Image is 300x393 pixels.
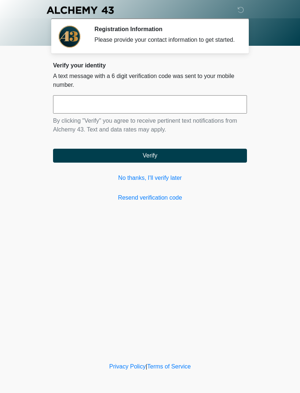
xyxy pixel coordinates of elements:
[59,26,80,48] img: Agent Avatar
[109,363,146,370] a: Privacy Policy
[53,62,247,69] h2: Verify your identity
[53,116,247,134] p: By clicking "Verify" you agree to receive pertinent text notifications from Alchemy 43. Text and ...
[53,149,247,163] button: Verify
[147,363,191,370] a: Terms of Service
[146,363,147,370] a: |
[94,36,236,44] div: Please provide your contact information to get started.
[53,72,247,89] p: A text message with a 6 digit verification code was sent to your mobile number.
[94,26,236,33] h2: Registration Information
[46,5,115,15] img: Alchemy 43 Logo
[53,174,247,182] a: No thanks, I'll verify later
[53,193,247,202] a: Resend verification code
